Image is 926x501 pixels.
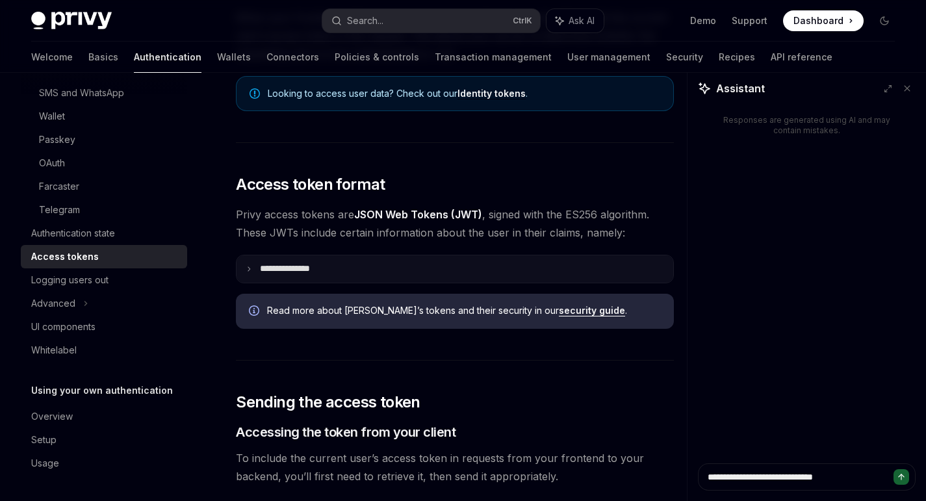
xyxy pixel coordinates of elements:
[31,42,73,73] a: Welcome
[354,208,482,222] a: JSON Web Tokens (JWT)
[236,449,674,485] span: To include the current user’s access token in requests from your frontend to your backend, you’ll...
[21,128,187,151] a: Passkey
[236,174,385,195] span: Access token format
[31,12,112,30] img: dark logo
[719,42,755,73] a: Recipes
[21,405,187,428] a: Overview
[347,13,383,29] div: Search...
[21,268,187,292] a: Logging users out
[690,14,716,27] a: Demo
[569,14,595,27] span: Ask AI
[236,205,674,242] span: Privy access tokens are , signed with the ES256 algorithm. These JWTs include certain information...
[39,155,65,171] div: OAuth
[457,88,526,99] a: Identity tokens
[31,409,73,424] div: Overview
[21,222,187,245] a: Authentication state
[732,14,767,27] a: Support
[236,392,420,413] span: Sending the access token
[335,42,419,73] a: Policies & controls
[217,42,251,73] a: Wallets
[266,42,319,73] a: Connectors
[31,342,77,358] div: Whitelabel
[559,305,625,316] a: security guide
[719,115,895,136] div: Responses are generated using AI and may contain mistakes.
[39,202,80,218] div: Telegram
[31,383,173,398] h5: Using your own authentication
[547,9,604,32] button: Ask AI
[250,88,260,99] svg: Note
[249,305,262,318] svg: Info
[783,10,864,31] a: Dashboard
[134,42,201,73] a: Authentication
[39,132,75,148] div: Passkey
[874,10,895,31] button: Toggle dark mode
[21,428,187,452] a: Setup
[21,105,187,128] a: Wallet
[39,179,79,194] div: Farcaster
[21,339,187,362] a: Whitelabel
[567,42,650,73] a: User management
[435,42,552,73] a: Transaction management
[21,175,187,198] a: Farcaster
[21,151,187,175] a: OAuth
[39,109,65,124] div: Wallet
[31,296,75,311] div: Advanced
[267,304,661,317] span: Read more about [PERSON_NAME]’s tokens and their security in our .
[31,272,109,288] div: Logging users out
[322,9,539,32] button: Search...CtrlK
[31,249,99,264] div: Access tokens
[666,42,703,73] a: Security
[21,315,187,339] a: UI components
[513,16,532,26] span: Ctrl K
[31,432,57,448] div: Setup
[31,456,59,471] div: Usage
[31,319,96,335] div: UI components
[88,42,118,73] a: Basics
[236,423,456,441] span: Accessing the token from your client
[21,245,187,268] a: Access tokens
[268,87,660,100] span: Looking to access user data? Check out our .
[771,42,832,73] a: API reference
[793,14,843,27] span: Dashboard
[716,81,765,96] span: Assistant
[21,198,187,222] a: Telegram
[31,225,115,241] div: Authentication state
[894,469,909,485] button: Send message
[21,452,187,475] a: Usage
